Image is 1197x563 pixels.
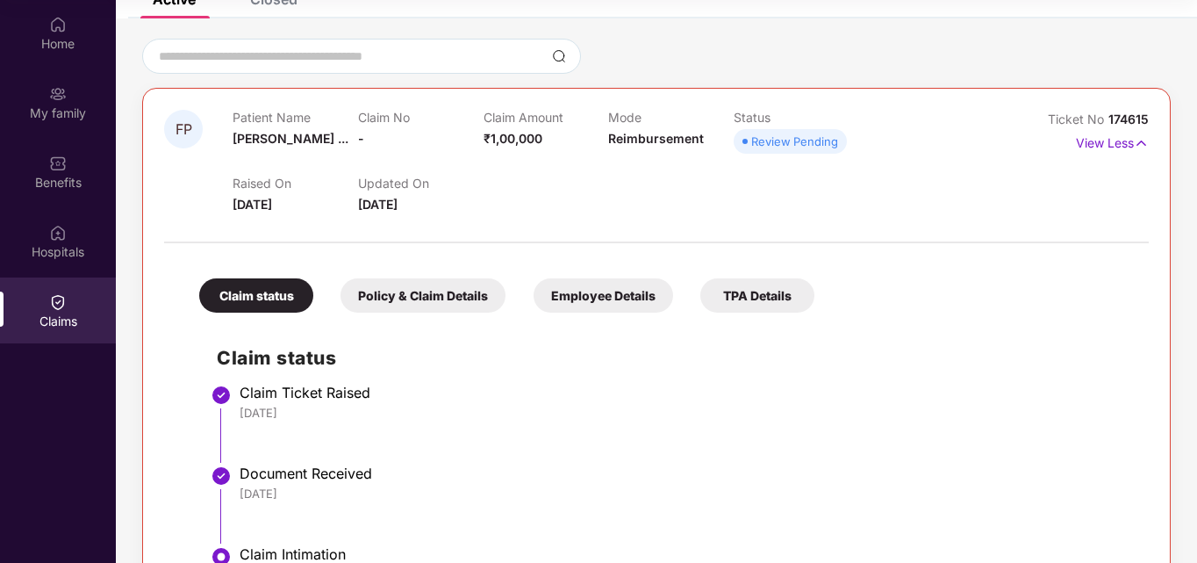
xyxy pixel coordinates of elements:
p: Mode [608,110,734,125]
span: [PERSON_NAME] ... [233,131,348,146]
p: Status [734,110,859,125]
span: FP [176,122,192,137]
span: [DATE] [233,197,272,212]
img: svg+xml;base64,PHN2ZyBpZD0iSG9tZSIgeG1sbnM9Imh0dHA6Ly93d3cudzMub3JnLzIwMDAvc3ZnIiB3aWR0aD0iMjAiIG... [49,16,67,33]
span: Ticket No [1048,112,1108,126]
div: Document Received [240,465,1131,482]
div: Claim Intimation [240,545,1131,563]
img: svg+xml;base64,PHN2ZyBpZD0iU3RlcC1Eb25lLTMyeDMyIiB4bWxucz0iaHR0cDovL3d3dy53My5vcmcvMjAwMC9zdmciIH... [211,385,232,406]
img: svg+xml;base64,PHN2ZyBpZD0iSG9zcGl0YWxzIiB4bWxucz0iaHR0cDovL3d3dy53My5vcmcvMjAwMC9zdmciIHdpZHRoPS... [49,224,67,242]
div: Policy & Claim Details [340,278,505,313]
span: - [358,131,364,146]
img: svg+xml;base64,PHN2ZyBpZD0iU3RlcC1Eb25lLTMyeDMyIiB4bWxucz0iaHR0cDovL3d3dy53My5vcmcvMjAwMC9zdmciIH... [211,466,232,487]
div: Employee Details [534,278,673,313]
img: svg+xml;base64,PHN2ZyBpZD0iQ2xhaW0iIHhtbG5zPSJodHRwOi8vd3d3LnczLm9yZy8yMDAwL3N2ZyIgd2lkdGg9IjIwIi... [49,293,67,311]
img: svg+xml;base64,PHN2ZyBpZD0iU2VhcmNoLTMyeDMyIiB4bWxucz0iaHR0cDovL3d3dy53My5vcmcvMjAwMC9zdmciIHdpZH... [552,49,566,63]
p: Claim No [358,110,484,125]
img: svg+xml;base64,PHN2ZyB4bWxucz0iaHR0cDovL3d3dy53My5vcmcvMjAwMC9zdmciIHdpZHRoPSIxNyIgaGVpZ2h0PSIxNy... [1134,134,1149,153]
span: [DATE] [358,197,398,212]
h2: Claim status [217,343,1131,372]
div: Claim Ticket Raised [240,384,1131,401]
div: Review Pending [751,133,838,150]
p: View Less [1076,129,1149,153]
img: svg+xml;base64,PHN2ZyBpZD0iQmVuZWZpdHMiIHhtbG5zPSJodHRwOi8vd3d3LnczLm9yZy8yMDAwL3N2ZyIgd2lkdGg9Ij... [49,155,67,172]
div: [DATE] [240,486,1131,502]
span: ₹1,00,000 [484,131,542,146]
p: Raised On [233,176,358,191]
div: [DATE] [240,405,1131,421]
span: Reimbursement [608,131,704,146]
p: Claim Amount [484,110,609,125]
p: Patient Name [233,110,358,125]
div: TPA Details [700,278,814,313]
div: Claim status [199,278,313,313]
img: svg+xml;base64,PHN2ZyB3aWR0aD0iMjAiIGhlaWdodD0iMjAiIHZpZXdCb3g9IjAgMCAyMCAyMCIgZmlsbD0ibm9uZSIgeG... [49,85,67,103]
p: Updated On [358,176,484,191]
span: 174615 [1108,112,1149,126]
